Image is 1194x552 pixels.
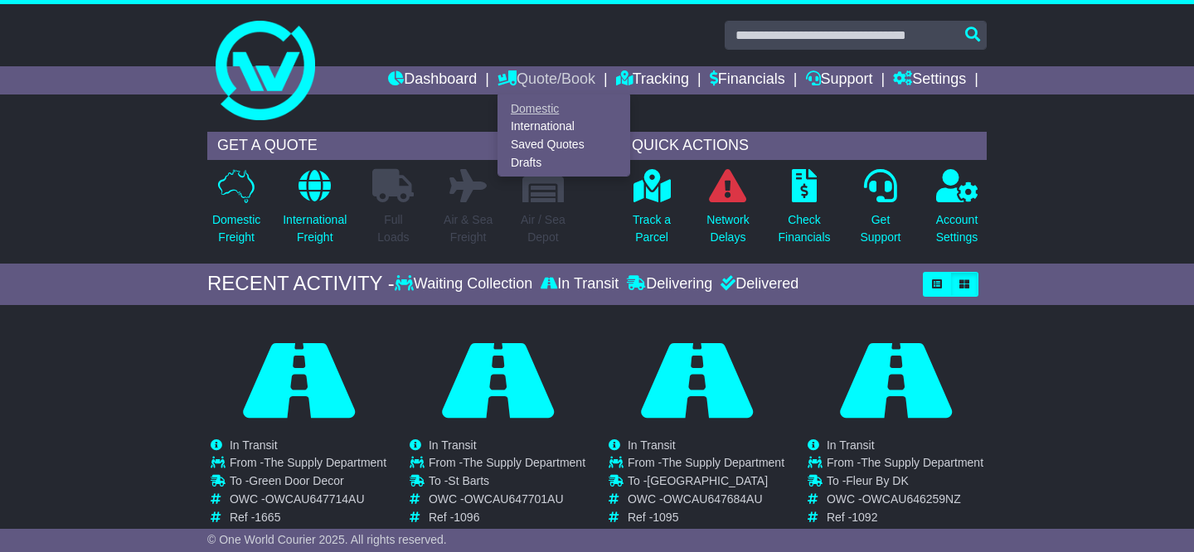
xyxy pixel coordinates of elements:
[623,275,716,293] div: Delivering
[628,438,676,452] span: In Transit
[230,511,386,525] td: Ref -
[859,168,901,255] a: GetSupport
[429,492,585,511] td: OWC -
[662,456,784,469] span: The Supply Department
[846,474,908,487] span: Fleur By DK
[207,132,572,160] div: GET A QUOTE
[429,474,585,492] td: To -
[498,66,595,94] a: Quote/Book
[706,211,749,246] p: Network Delays
[806,66,873,94] a: Support
[230,492,386,511] td: OWC -
[710,66,785,94] a: Financials
[249,474,343,487] span: Green Door Decor
[936,211,978,246] p: Account Settings
[429,511,585,525] td: Ref -
[862,492,961,506] span: OWCAU646259NZ
[861,456,983,469] span: The Supply Department
[429,456,585,474] td: From -
[706,168,750,255] a: NetworkDelays
[265,492,365,506] span: OWCAU647714AU
[207,533,447,546] span: © One World Courier 2025. All rights reserved.
[653,511,678,524] span: 1095
[778,211,830,246] p: Check Financials
[536,275,623,293] div: In Transit
[622,132,987,160] div: QUICK ACTIONS
[498,118,629,136] a: International
[633,211,671,246] p: Track a Parcel
[628,492,784,511] td: OWC -
[283,211,347,246] p: International Freight
[860,211,900,246] p: Get Support
[498,153,629,172] a: Drafts
[852,511,877,524] span: 1092
[448,474,489,487] span: St Barts
[647,474,768,487] span: [GEOGRAPHIC_DATA]
[628,456,784,474] td: From -
[444,211,493,246] p: Air & Sea Freight
[827,456,983,474] td: From -
[255,511,280,524] span: 1665
[632,168,672,255] a: Track aParcel
[230,474,386,492] td: To -
[827,438,875,452] span: In Transit
[282,168,347,255] a: InternationalFreight
[827,511,983,525] td: Ref -
[429,438,477,452] span: In Transit
[464,492,564,506] span: OWCAU647701AU
[372,211,414,246] p: Full Loads
[395,275,536,293] div: Waiting Collection
[616,66,689,94] a: Tracking
[935,168,979,255] a: AccountSettings
[827,492,983,511] td: OWC -
[388,66,477,94] a: Dashboard
[211,168,261,255] a: DomesticFreight
[498,94,630,177] div: Quote/Book
[498,136,629,154] a: Saved Quotes
[207,272,395,296] div: RECENT ACTIVITY -
[230,456,386,474] td: From -
[212,211,260,246] p: Domestic Freight
[521,211,565,246] p: Air / Sea Depot
[454,511,479,524] span: 1096
[628,474,784,492] td: To -
[230,438,278,452] span: In Transit
[463,456,585,469] span: The Supply Department
[628,511,784,525] td: Ref -
[663,492,763,506] span: OWCAU647684AU
[264,456,386,469] span: The Supply Department
[827,474,983,492] td: To -
[777,168,831,255] a: CheckFinancials
[893,66,966,94] a: Settings
[498,99,629,118] a: Domestic
[716,275,798,293] div: Delivered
